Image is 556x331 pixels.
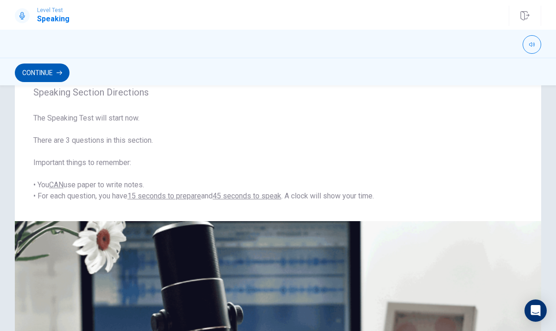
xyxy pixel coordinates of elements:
[524,299,547,322] div: Open Intercom Messenger
[127,191,201,200] u: 15 seconds to prepare
[37,7,69,13] span: Level Test
[213,191,281,200] u: 45 seconds to speak
[49,180,63,189] u: CAN
[15,64,69,82] button: Continue
[33,87,523,98] span: Speaking Section Directions
[33,113,523,202] span: The Speaking Test will start now. There are 3 questions in this section. Important things to reme...
[37,13,69,25] h1: Speaking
